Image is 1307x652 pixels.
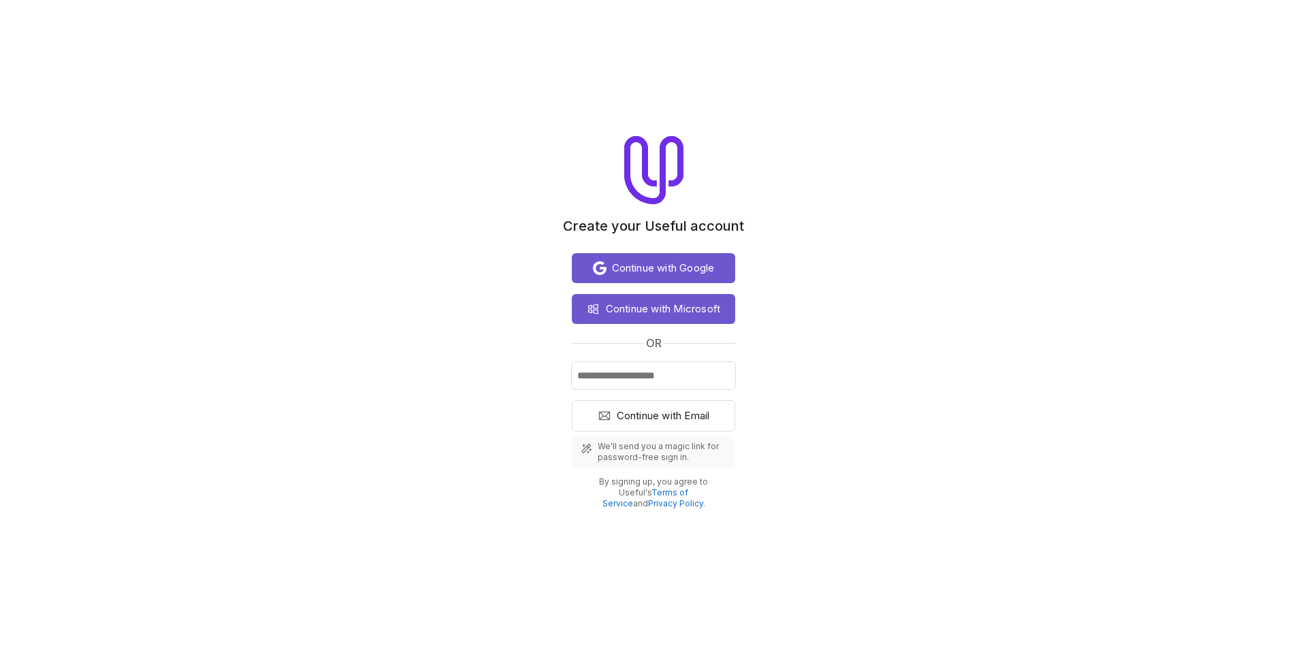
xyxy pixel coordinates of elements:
[646,335,662,351] span: or
[606,301,721,317] span: Continue with Microsoft
[563,218,744,234] h1: Create your Useful account
[598,441,727,463] span: We'll send you a magic link for password-free sign in.
[617,408,710,424] span: Continue with Email
[648,498,703,508] a: Privacy Policy
[583,476,724,509] p: By signing up, you agree to Useful's and .
[572,253,735,283] button: Continue with Google
[572,400,735,431] button: Continue with Email
[612,260,715,276] span: Continue with Google
[602,487,689,508] a: Terms of Service
[572,294,735,324] button: Continue with Microsoft
[572,362,735,389] input: Email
